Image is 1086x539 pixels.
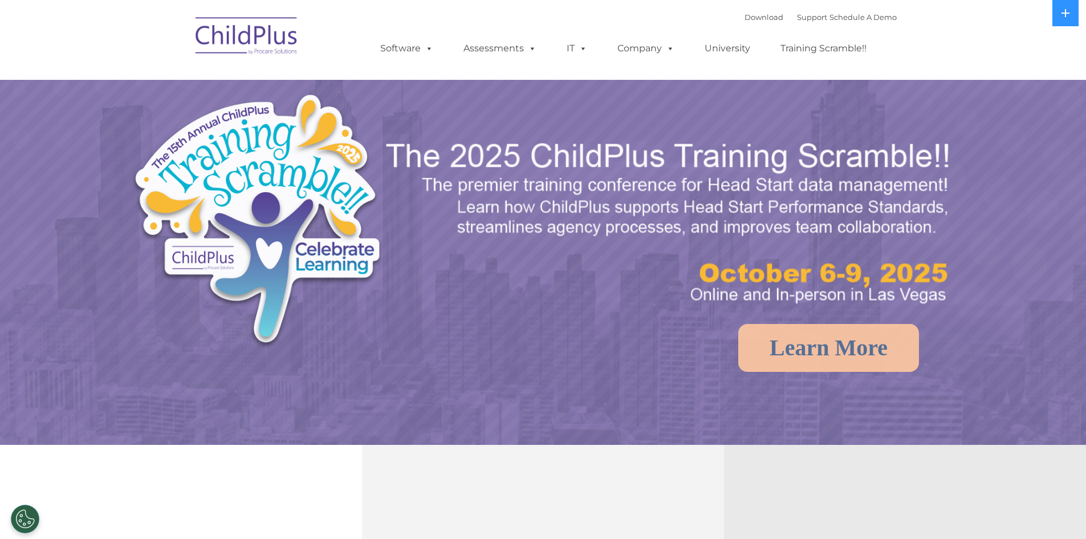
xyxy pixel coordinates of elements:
a: Software [369,37,445,60]
a: Assessments [452,37,548,60]
a: Training Scramble!! [769,37,878,60]
a: Support [797,13,827,22]
a: Download [745,13,783,22]
a: Learn More [738,324,919,372]
img: ChildPlus by Procare Solutions [190,9,304,66]
a: IT [555,37,599,60]
a: University [693,37,762,60]
font: | [745,13,897,22]
a: Schedule A Demo [829,13,897,22]
a: Company [606,37,686,60]
button: Cookies Settings [11,505,39,533]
